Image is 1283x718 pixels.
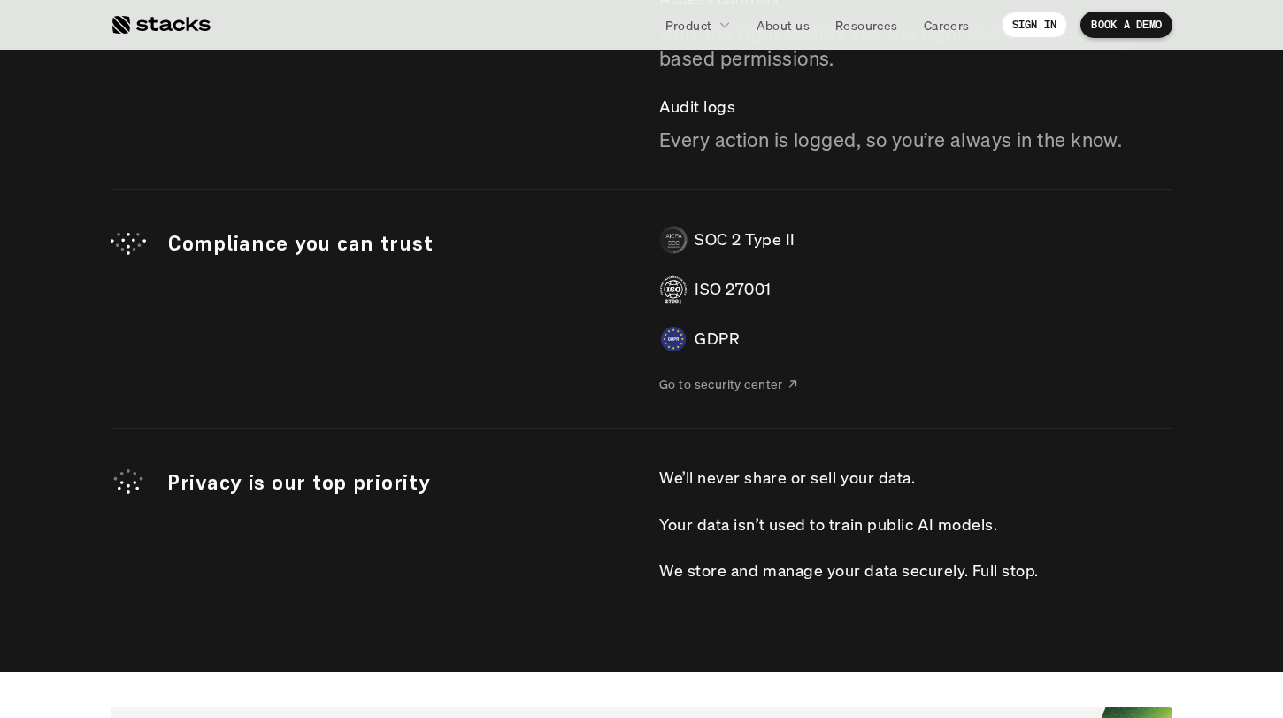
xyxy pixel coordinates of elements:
[1002,12,1068,38] a: SIGN IN
[924,16,970,35] p: Careers
[659,374,799,393] a: Go to security center
[167,467,624,498] p: Privacy is our top priority
[695,276,772,302] p: ISO 27001
[1091,19,1162,31] p: BOOK A DEMO
[659,512,997,537] p: Your data isn’t used to train public AI models.
[1080,12,1172,38] a: BOOK A DEMO
[825,9,909,41] a: Resources
[757,16,810,35] p: About us
[659,127,1172,154] p: Every action is logged, so you’re always in the know.
[746,9,820,41] a: About us
[659,94,1172,120] p: Audit logs
[209,410,287,422] a: Privacy Policy
[659,558,1039,583] p: We store and manage your data securely. Full stop.
[167,228,624,259] p: Compliance you can trust
[835,16,898,35] p: Resources
[659,374,783,393] p: Go to security center
[665,16,712,35] p: Product
[1012,19,1057,31] p: SIGN IN
[695,227,795,252] p: SOC 2 Type II
[659,465,915,490] p: We’ll never share or sell your data.
[695,326,740,351] p: GDPR
[913,9,980,41] a: Careers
